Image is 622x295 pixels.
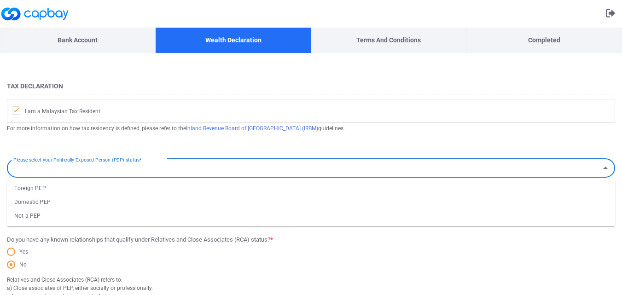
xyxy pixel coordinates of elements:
p: Wealth Declaration [205,35,262,45]
p: Bank Account [58,35,98,45]
li: Foreign PEP [7,181,615,195]
label: Please select your Politically Exposed Person (PEP) status* [13,154,142,166]
span: Yes [15,248,28,256]
h5: For more information on how tax residency is defined, please refer to the guidelines. [7,124,615,133]
p: Completed [528,35,560,45]
p: Terms and Conditions [356,35,421,45]
li: Not a PEP [7,209,615,223]
button: Close [599,162,612,174]
span: Do you have any known relationships that qualify under Relatives and Close Associates (RCA) status? [7,235,273,245]
li: Domestic PEP [7,195,615,209]
span: Inland Revenue Board of [GEOGRAPHIC_DATA] (IRBM) [186,125,318,132]
span: No [15,260,27,269]
h4: Tax Declaration [7,81,615,92]
span: I am a Malaysian Tax Resident [12,106,100,116]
